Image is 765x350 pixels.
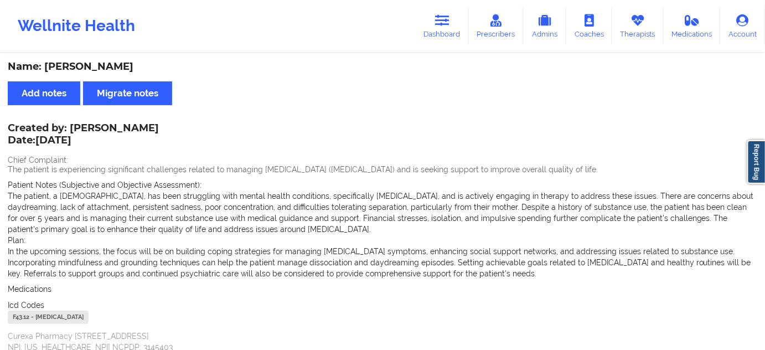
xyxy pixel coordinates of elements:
[416,8,469,44] a: Dashboard
[747,140,765,184] a: Report Bug
[469,8,524,44] a: Prescribers
[8,311,89,324] div: F43.12 - [MEDICAL_DATA]
[8,164,757,175] p: The patient is experiencing significant challenges related to managing [MEDICAL_DATA] ([MEDICAL_D...
[8,60,757,73] div: Name: [PERSON_NAME]
[8,156,68,164] span: Chief Complaint:
[8,81,80,105] button: Add notes
[8,285,51,294] span: Medications
[83,81,172,105] button: Migrate notes
[720,8,765,44] a: Account
[664,8,721,44] a: Medications
[8,301,44,310] span: Icd Codes
[8,236,25,245] span: Plan:
[8,122,159,148] div: Created by: [PERSON_NAME]
[523,8,566,44] a: Admins
[566,8,612,44] a: Coaches
[612,8,664,44] a: Therapists
[8,246,757,279] p: In the upcoming sessions, the focus will be on building coping strategies for managing [MEDICAL_D...
[8,191,757,235] p: The patient, a [DEMOGRAPHIC_DATA], has been struggling with mental health conditions, specificall...
[8,181,201,189] span: Patient Notes (Subjective and Objective Assessment):
[8,133,159,148] p: Date: [DATE]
